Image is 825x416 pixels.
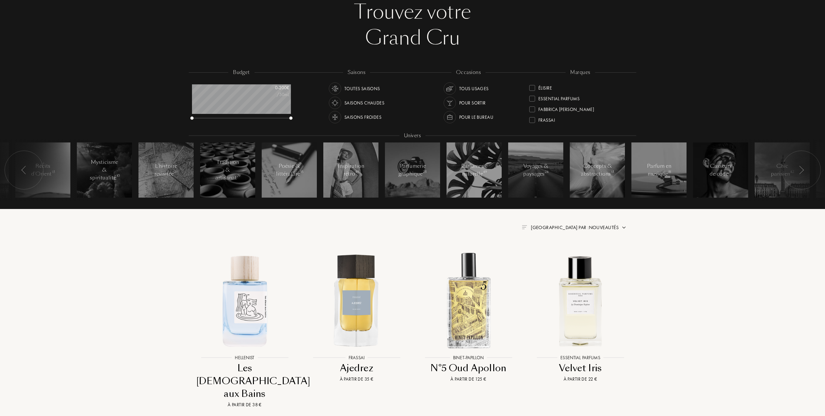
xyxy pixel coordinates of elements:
img: Velvet Iris Essential Parfums [530,250,631,351]
img: usage_occasion_all_white.svg [445,84,454,93]
div: Casseurs de code [707,162,735,178]
div: Parfumerie graphique [399,162,426,178]
img: arr_left.svg [799,166,804,174]
div: À partir de 22 € [532,376,629,383]
div: Frassai [538,115,555,123]
img: filter_by.png [522,225,527,229]
a: N°5 Oud Apollon Binet-PapillonBinet-PapillonN°5 Oud ApollonÀ partir de 125 € [417,243,520,391]
div: Grand Cru [194,25,631,51]
span: 79 [237,174,240,178]
img: Les Dieux aux Bains Hellenist [194,250,295,351]
div: budget [228,69,255,76]
div: À partir de 35 € [308,376,405,383]
div: Les [DEMOGRAPHIC_DATA] aux Bains [196,362,293,400]
div: Toutes saisons [344,82,380,95]
img: usage_occasion_work_white.svg [445,113,454,122]
div: 0 - 200 € [257,84,289,91]
a: Ajedrez FrassaiFrassaiAjedrezÀ partir de 35 € [305,243,408,391]
div: Saisons froides [344,111,381,123]
div: Pour le bureau [459,111,493,123]
div: Poésie & littérature [276,162,303,178]
div: Tradition & artisanat [214,158,242,182]
img: Ajedrez Frassai [306,250,407,351]
div: Voyages & paysages [522,162,550,178]
img: usage_season_cold_white.svg [330,113,340,122]
div: À partir de 38 € [196,401,293,408]
div: saisons [343,69,370,76]
img: arrow.png [621,225,627,230]
div: /50mL [257,91,289,98]
div: Fabbrica [PERSON_NAME] [538,104,594,113]
span: 24 [545,170,549,174]
span: 45 [355,170,359,174]
div: Goldfield & Banks [538,125,580,134]
div: Concepts & abstractions [581,162,614,178]
div: marques [566,69,595,76]
img: usage_season_hot_white.svg [330,98,340,107]
div: occasions [451,69,485,76]
span: 14 [729,170,732,174]
span: 10 [116,174,120,178]
span: [GEOGRAPHIC_DATA] par : Nouveautés [531,224,619,231]
div: Parfumerie naturelle [460,162,488,178]
img: usage_occasion_party_white.svg [445,98,454,107]
span: 13 [611,170,614,174]
span: 49 [483,170,487,174]
div: À partir de 125 € [420,376,517,383]
div: L'histoire revisitée [152,162,180,178]
img: usage_season_average_white.svg [330,84,340,93]
div: Inspiration rétro [337,162,365,178]
div: Tous usages [459,82,489,95]
div: Parfum en musique [645,162,673,178]
a: Velvet Iris Essential ParfumsEssential ParfumsVelvet IrisÀ partir de 22 € [529,243,631,391]
div: Essential Parfums [538,93,580,102]
span: 15 [300,170,303,174]
span: 18 [668,170,671,174]
span: 23 [423,170,427,174]
img: arr_left.svg [21,166,27,174]
div: Saisons chaudes [344,97,384,109]
div: Mysticisme & spiritualité [90,158,119,182]
img: N°5 Oud Apollon Binet-Papillon [418,250,519,351]
div: Pour sortir [459,97,486,109]
div: Élisire [538,82,552,91]
span: 20 [174,170,178,174]
div: Univers [400,132,425,140]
